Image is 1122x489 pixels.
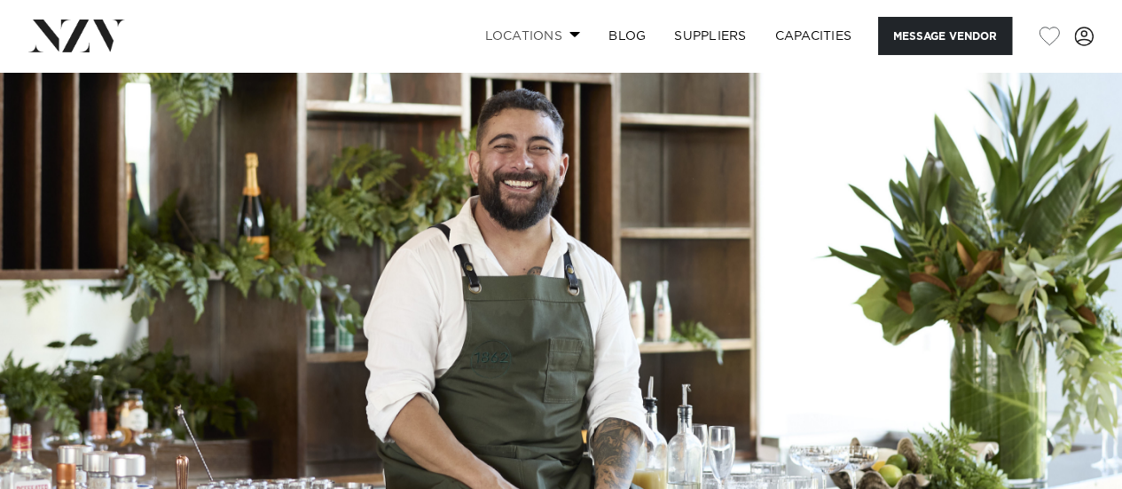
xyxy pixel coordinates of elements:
a: Capacities [761,17,867,55]
button: Message Vendor [878,17,1012,55]
img: nzv-logo.png [28,20,125,51]
a: BLOG [594,17,660,55]
a: Locations [470,17,594,55]
a: SUPPLIERS [660,17,760,55]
